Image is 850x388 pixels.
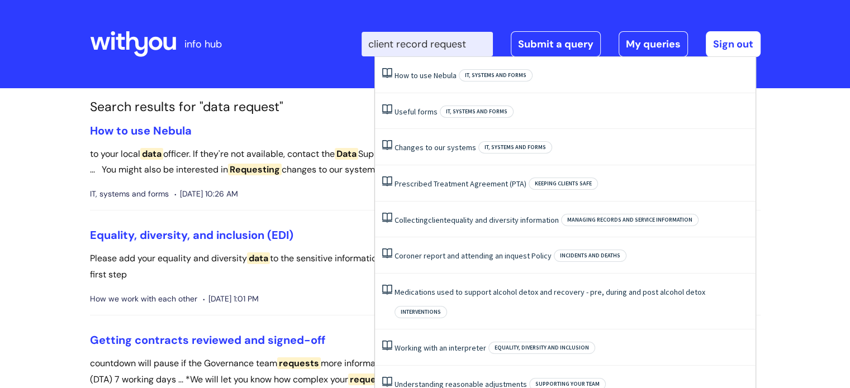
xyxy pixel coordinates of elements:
[335,148,358,160] span: Data
[140,148,163,160] span: data
[554,250,626,262] span: Incidents and deaths
[529,178,598,190] span: Keeping clients safe
[362,31,761,57] div: | -
[90,333,325,347] a: Getting contracts reviewed and signed-off
[90,292,197,306] span: How we work with each other
[184,35,222,53] p: info hub
[174,187,238,201] span: [DATE] 10:26 AM
[90,123,192,138] a: How to use Nebula
[561,214,699,226] span: Managing records and service information
[203,292,259,306] span: [DATE] 1:01 PM
[459,69,533,82] span: IT, systems and forms
[395,107,438,117] a: Useful forms
[395,306,447,318] span: Interventions
[395,287,705,297] a: Medications used to support alcohol detox and recovery - pre, during and post alcohol detox
[395,142,476,152] a: Changes to our systems
[90,251,761,283] p: Please add your equality and diversity to the sensitive information section on ... adjustments po...
[395,251,552,261] a: Coroner report and attending an inquest Policy
[348,373,387,385] span: request
[90,146,761,179] p: to your local officer. If they're not available, contact the Support Team ... relates to Nebula' ...
[619,31,688,57] a: My queries
[90,228,293,242] a: Equality, diversity, and inclusion (EDI)
[90,99,761,115] h1: Search results for "data request"
[440,106,514,118] span: IT, systems and forms
[277,357,321,369] span: requests
[395,343,486,353] a: Working with an interpreter
[478,141,552,154] span: IT, systems and forms
[511,31,601,57] a: Submit a query
[247,252,270,264] span: data
[228,164,282,175] span: Requesting
[395,215,559,225] a: Collectingclientequality and diversity information
[395,179,526,189] a: Prescribed Treatment Agreement (PTA)
[90,356,761,388] p: countdown will pause if the Governance team more information and will start again ... Variation 5...
[488,342,595,354] span: Equality, Diversity and Inclusion
[706,31,761,57] a: Sign out
[428,215,447,225] span: client
[395,70,457,80] a: How to use Nebula
[90,187,169,201] span: IT, systems and forms
[362,32,493,56] input: Search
